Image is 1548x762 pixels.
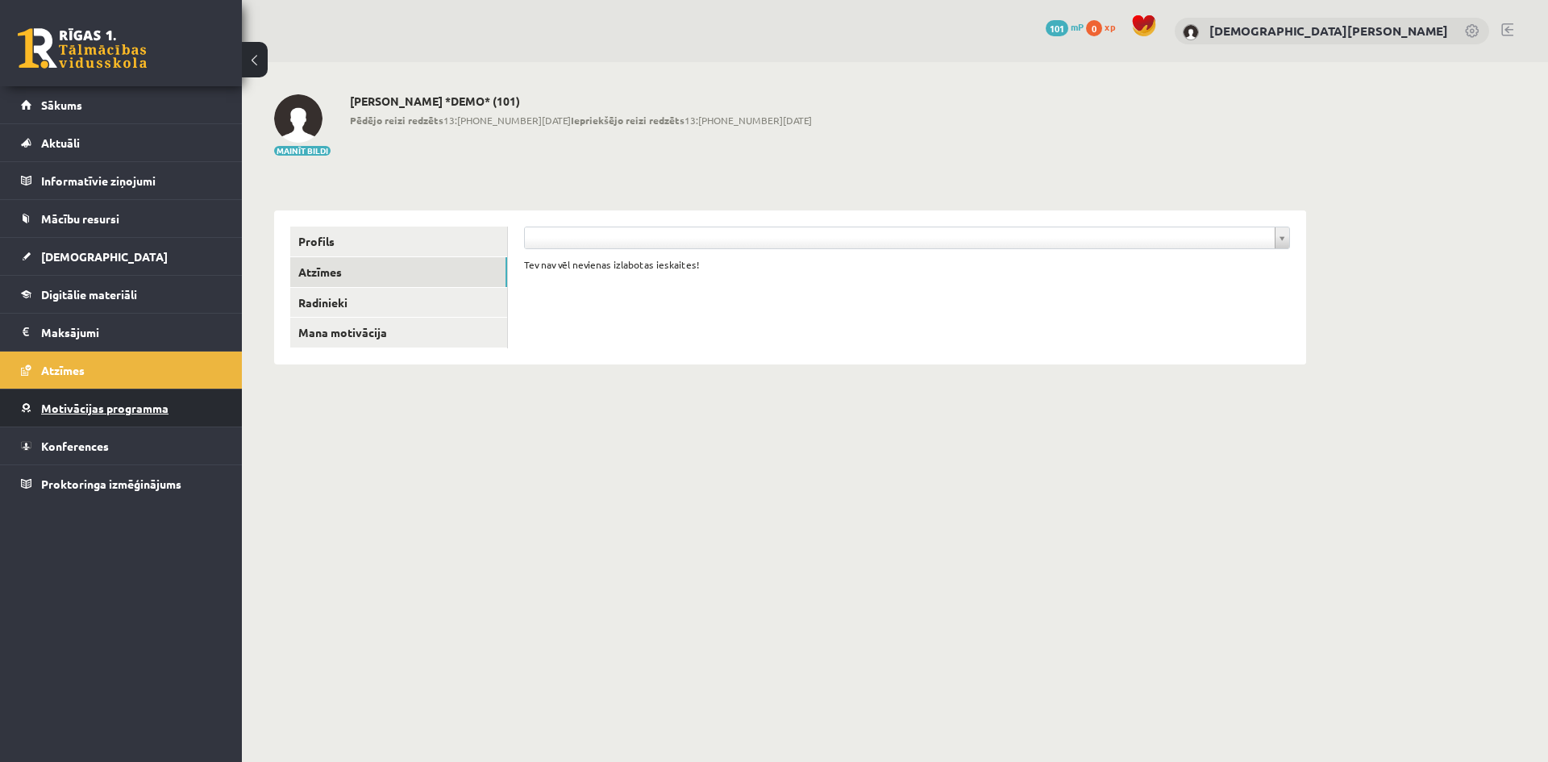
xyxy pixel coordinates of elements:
[524,257,1290,272] div: Tev nav vēl nevienas izlabotas ieskaites!
[274,94,322,143] img: Kristaps Jegorovs
[1071,20,1084,33] span: mP
[350,114,443,127] b: Pēdējo reizi redzēts
[41,162,222,199] legend: Informatīvie ziņojumi
[41,98,82,112] span: Sākums
[41,211,119,226] span: Mācību resursi
[41,401,169,415] span: Motivācijas programma
[21,238,222,275] a: [DEMOGRAPHIC_DATA]
[21,314,222,351] a: Maksājumi
[21,200,222,237] a: Mācību resursi
[1046,20,1084,33] a: 101 mP
[41,477,181,491] span: Proktoringa izmēģinājums
[41,314,222,351] legend: Maksājumi
[571,114,685,127] b: Iepriekšējo reizi redzēts
[1046,20,1068,36] span: 101
[21,427,222,464] a: Konferences
[41,439,109,453] span: Konferences
[290,288,507,318] a: Radinieki
[21,352,222,389] a: Atzīmes
[21,465,222,502] a: Proktoringa izmēģinājums
[41,135,80,150] span: Aktuāli
[1086,20,1123,33] a: 0 xp
[18,28,147,69] a: Rīgas 1. Tālmācības vidusskola
[290,257,507,287] a: Atzīmes
[1105,20,1115,33] span: xp
[350,94,812,108] h2: [PERSON_NAME] *DEMO* (101)
[350,113,812,127] span: 13:[PHONE_NUMBER][DATE] 13:[PHONE_NUMBER][DATE]
[1209,23,1448,39] a: [DEMOGRAPHIC_DATA][PERSON_NAME]
[290,318,507,348] a: Mana motivācija
[21,86,222,123] a: Sākums
[274,146,331,156] button: Mainīt bildi
[21,162,222,199] a: Informatīvie ziņojumi
[21,124,222,161] a: Aktuāli
[41,249,168,264] span: [DEMOGRAPHIC_DATA]
[41,287,137,302] span: Digitālie materiāli
[21,389,222,427] a: Motivācijas programma
[290,227,507,256] a: Profils
[1086,20,1102,36] span: 0
[1183,24,1199,40] img: Kristaps Jegorovs
[21,276,222,313] a: Digitālie materiāli
[41,363,85,377] span: Atzīmes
